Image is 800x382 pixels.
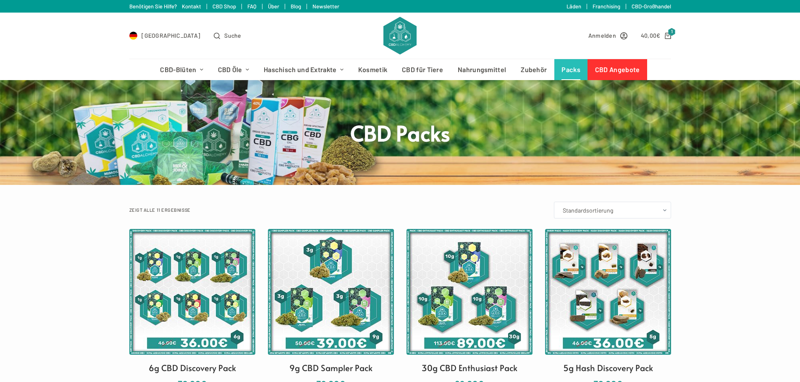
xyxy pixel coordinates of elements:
[210,59,256,80] a: CBD Öle
[668,28,676,36] span: 1
[554,59,588,80] a: Packs
[588,31,616,40] span: Anmelden
[129,31,201,40] a: Select Country
[351,59,394,80] a: Kosmetik
[312,3,339,10] a: Newsletter
[451,59,514,80] a: Nahrungsmittel
[383,17,416,55] img: CBD Alchemy
[588,59,647,80] a: CBD Angebote
[214,31,241,40] button: Open search form
[593,3,620,10] a: Franchising
[641,32,661,39] bdi: 40,00
[641,31,671,40] a: Shopping cart
[514,59,554,80] a: Zubehör
[422,361,517,374] h2: 30g CBD Enthusiast Pack
[224,31,241,40] span: Suche
[554,202,671,218] select: Shop-Bestellung
[268,3,279,10] a: Über
[149,361,236,374] h2: 6g CBD Discovery Pack
[289,361,372,374] h2: 9g CBD Sampler Pack
[656,32,660,39] span: €
[563,361,653,374] h2: 5g Hash Discovery Pack
[142,31,200,40] span: [GEOGRAPHIC_DATA]
[153,59,647,80] nav: Header-Menü
[291,3,301,10] a: Blog
[395,59,451,80] a: CBD für Tiere
[588,31,627,40] a: Anmelden
[632,3,671,10] a: CBD-Großhandel
[243,119,558,146] h1: CBD Packs
[256,59,351,80] a: Haschisch und Extrakte
[247,3,257,10] a: FAQ
[129,3,201,10] a: Benötigen Sie Hilfe? Kontakt
[153,59,210,80] a: CBD-Blüten
[212,3,236,10] a: CBD Shop
[129,31,138,40] img: DE Flag
[567,3,581,10] a: Läden
[129,206,191,214] p: Zeigt alle 11 Ergebnisse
